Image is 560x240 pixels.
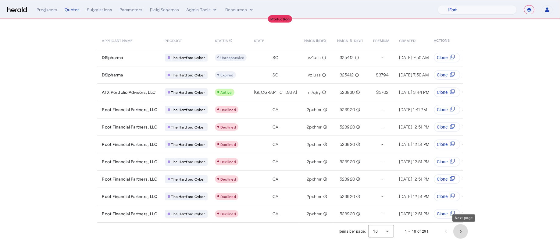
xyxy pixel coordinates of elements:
mat-icon: info_outline [321,72,326,78]
button: Clone [434,105,461,115]
span: DSipharma [102,55,123,61]
div: Next page [452,214,475,222]
div: Field Schemas [150,7,179,13]
span: [DATE] 7:50 AM [399,72,429,77]
span: CA [273,124,279,130]
span: The Hartford Cyber [171,55,205,60]
span: Root Financial Partners, LLC [102,211,158,217]
span: STATUS [215,37,228,43]
span: The Hartford Cyber [171,107,205,112]
button: Clone [434,157,461,167]
mat-icon: info_outline [321,55,326,61]
span: 2pxhmr [307,141,322,147]
mat-icon: info_outline [355,124,360,130]
span: CA [273,193,279,199]
div: Parameters [119,7,143,13]
span: The Hartford Cyber [171,177,205,182]
span: 523920 [340,124,355,130]
span: $ [376,72,379,78]
mat-icon: info_outline [322,124,327,130]
span: APPLICANT NAME [102,37,133,43]
mat-icon: info_outline [322,193,327,199]
mat-icon: info_outline [355,176,360,182]
span: NAICS INDEX [304,37,326,43]
span: 3702 [379,89,389,95]
span: 325412 [340,55,354,61]
mat-icon: info_outline [322,176,327,182]
span: The Hartford Cyber [171,142,205,147]
mat-icon: info_outline [322,159,327,165]
div: Items per page: [339,228,366,235]
span: Clone [437,107,448,113]
div: Producers [37,7,57,13]
span: PRODUCT [165,37,182,43]
span: The Hartford Cyber [171,72,205,77]
span: Clone [437,176,448,182]
span: Root Financial Partners, LLC [102,159,158,165]
mat-icon: info_outline [354,55,359,61]
span: - [382,193,383,199]
span: Clone [437,89,448,95]
span: [DATE] 12:51 PM [399,159,429,164]
button: Clone [434,53,461,62]
span: Root Financial Partners, LLC [102,107,158,113]
span: Clone [437,193,448,199]
span: 523920 [340,176,355,182]
button: Clone [434,70,461,80]
span: Unresponsive [220,55,244,60]
span: NAICS-6-DIGIT [337,37,363,43]
mat-icon: info_outline [355,107,360,113]
span: Expired [220,73,234,77]
span: 2pxhmr [307,124,322,130]
span: Declined [220,212,236,216]
button: Clone [434,209,461,219]
mat-icon: info_outline [355,159,360,165]
div: Submissions [87,7,112,13]
span: Declined [220,142,236,146]
span: 523920 [340,211,355,217]
span: Clone [437,159,448,165]
span: - [382,159,383,165]
span: The Hartford Cyber [171,159,205,164]
span: - [382,55,383,61]
span: CREATED [399,37,416,43]
span: Root Financial Partners, LLC [102,176,158,182]
span: [DATE] 3:44 PM [399,90,429,95]
button: Next page [453,224,468,239]
button: Clone [434,139,461,149]
mat-icon: info_outline [355,141,360,147]
span: The Hartford Cyber [171,90,205,95]
span: Declined [220,160,236,164]
span: The Hartford Cyber [171,125,205,129]
span: Root Financial Partners, LLC [102,124,158,130]
span: [DATE] 12:51 PM [399,194,429,199]
mat-icon: info_outline [355,211,360,217]
span: Declined [220,177,236,181]
span: CA [273,176,279,182]
div: Quotes [65,7,80,13]
span: $ [376,89,379,95]
span: CA [273,211,279,217]
span: 2pxhmr [307,193,322,199]
span: [DATE] 12:51 PM [399,124,429,129]
span: ATX Portfolio Advisors, LLC [102,89,156,95]
span: DSipharma [102,72,123,78]
button: Clone [434,87,461,97]
span: 2pxhmr [307,107,322,113]
mat-icon: info_outline [354,72,359,78]
span: Declined [220,108,236,112]
span: 523920 [340,107,355,113]
span: 523920 [340,193,355,199]
span: Declined [220,125,236,129]
span: Root Financial Partners, LLC [102,141,158,147]
div: 1 – 10 of 291 [405,228,429,235]
span: 3794 [379,72,389,78]
span: 2pxhmr [307,176,322,182]
span: Clone [437,72,448,78]
span: - [382,211,383,217]
th: ACTIONS [429,32,463,49]
button: Clone [434,122,461,132]
span: [GEOGRAPHIC_DATA] [254,89,297,95]
button: Resources dropdown menu [225,7,254,13]
span: Clone [437,124,448,130]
